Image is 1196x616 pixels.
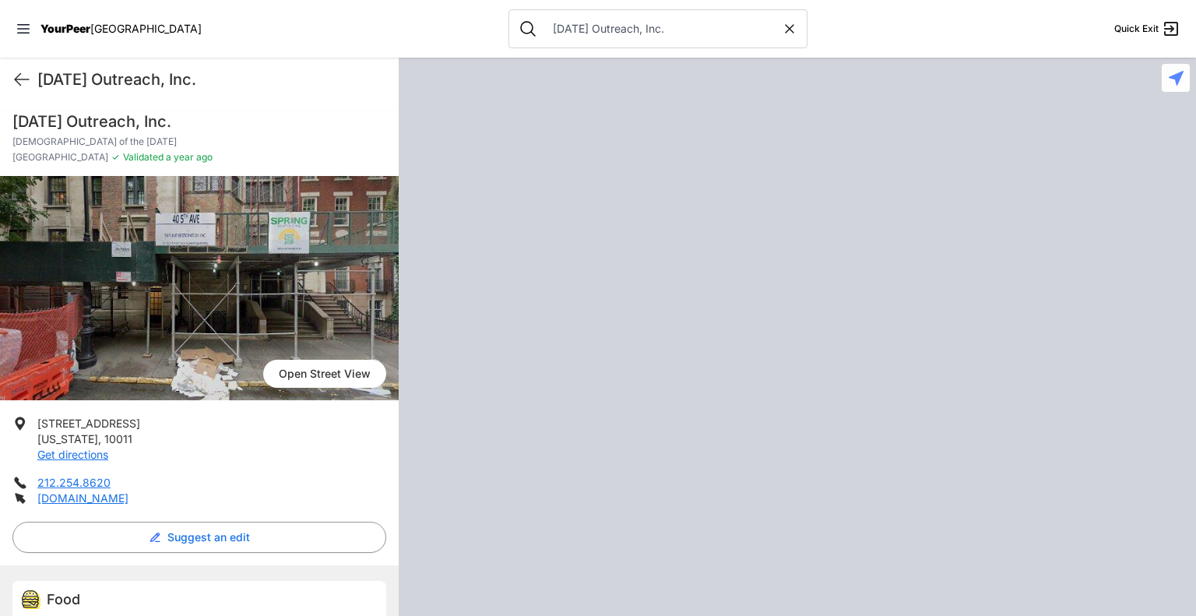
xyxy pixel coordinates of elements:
span: ✓ [111,151,120,164]
a: YourPeer[GEOGRAPHIC_DATA] [40,24,202,33]
span: , [98,432,101,445]
span: 10011 [104,432,132,445]
p: [DEMOGRAPHIC_DATA] of the [DATE] [12,136,386,148]
span: Quick Exit [1114,23,1159,35]
span: [STREET_ADDRESS] [37,417,140,430]
span: Suggest an edit [167,530,250,545]
a: 212.254.8620 [37,476,111,489]
a: Quick Exit [1114,19,1180,38]
a: [DOMAIN_NAME] [37,491,128,505]
a: Get directions [37,448,108,461]
span: Validated [123,151,164,163]
span: YourPeer [40,22,90,35]
a: Open Street View [263,360,386,388]
span: a year ago [164,151,213,163]
h1: [DATE] Outreach, Inc. [37,69,386,90]
span: [GEOGRAPHIC_DATA] [12,151,108,164]
h1: [DATE] Outreach, Inc. [12,111,386,132]
button: Suggest an edit [12,522,386,553]
input: Search [543,21,782,37]
span: [GEOGRAPHIC_DATA] [90,22,202,35]
span: Food [47,591,80,607]
span: [US_STATE] [37,432,98,445]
